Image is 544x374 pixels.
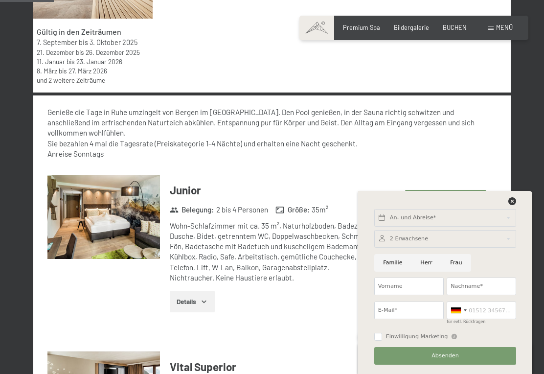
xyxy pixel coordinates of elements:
a: BUCHEN [443,23,467,31]
span: Absenden [431,352,459,360]
strong: Größe : [275,205,310,215]
div: bis [37,47,149,57]
button: Verfügbarkeit prüfen [405,190,486,212]
div: Wohn-Schlafzimmer mit ca. 35 m², Naturholzboden, Badezimmer mit Dusche, Bidet, getrenntem WC, Dop... [170,221,395,283]
span: Menü [496,23,513,31]
strong: Gültig in den Zeiträumen [37,27,121,36]
time: 26.12.2025 [86,48,140,56]
time: 27.03.2026 [68,67,107,75]
h3: Junior [170,183,395,198]
strong: Belegung : [170,205,214,215]
time: 07.09.2025 [37,38,77,47]
div: Genieße die Tage in Ruhe umzingelt von Bergen im [GEOGRAPHIC_DATA]. Den Pool genießen, in der Sau... [47,107,496,159]
time: 23.01.2026 [76,57,122,66]
img: mss_renderimg.php [47,175,159,259]
a: Bildergalerie [394,23,429,31]
button: Absenden [374,347,516,365]
button: Details [170,291,214,312]
time: 11.01.2026 [37,57,65,66]
a: und 2 weitere Zeiträume [37,76,105,84]
div: bis [37,66,149,75]
a: Premium Spa [343,23,380,31]
time: 08.03.2026 [37,67,57,75]
div: bis [37,57,149,66]
time: 21.12.2025 [37,48,74,56]
input: 01512 3456789 [447,302,516,319]
span: 35 m² [312,205,328,215]
span: 2 bis 4 Personen [216,205,268,215]
div: Germany (Deutschland): +49 [447,302,470,319]
label: für evtl. Rückfragen [447,320,485,324]
time: 03.10.2025 [90,38,137,47]
span: Einwilligung Marketing [386,333,448,341]
div: bis [37,38,149,47]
